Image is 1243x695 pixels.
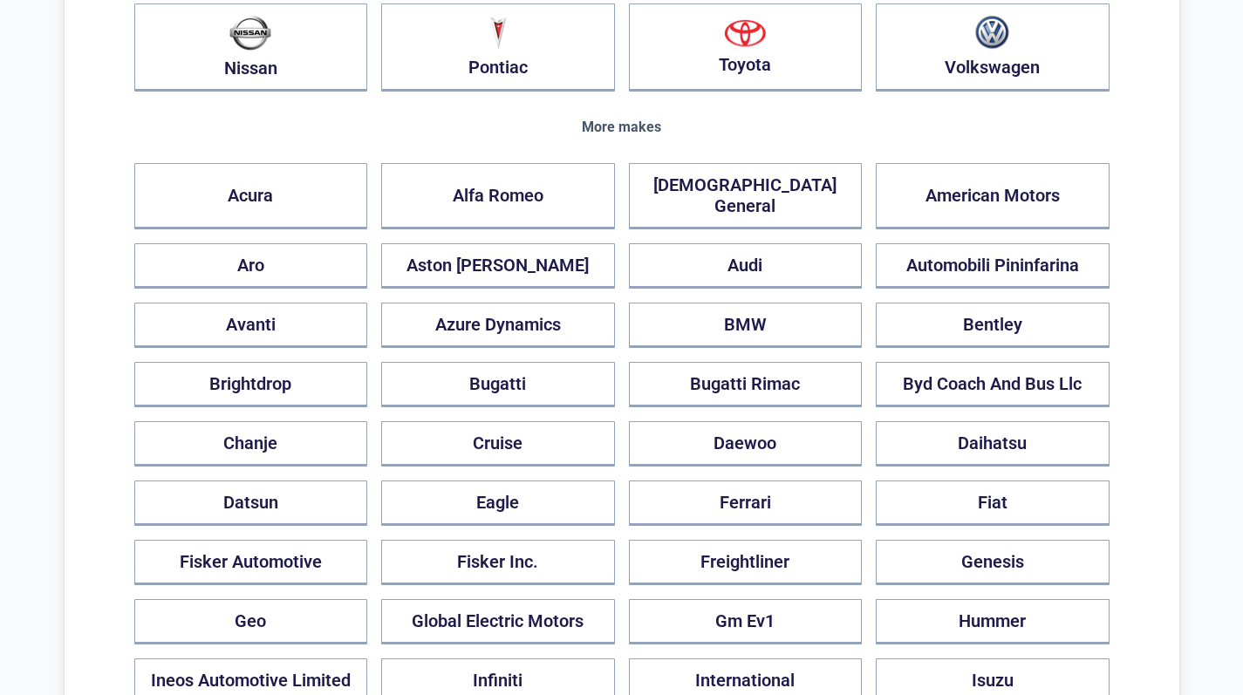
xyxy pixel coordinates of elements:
[876,599,1110,644] button: Hummer
[134,599,368,644] button: Geo
[381,421,615,467] button: Cruise
[876,421,1110,467] button: Daihatsu
[629,599,863,644] button: Gm Ev1
[134,163,368,229] button: Acura
[629,303,863,348] button: BMW
[876,163,1110,229] button: American Motors
[381,3,615,92] button: Pontiac
[381,303,615,348] button: Azure Dynamics
[134,540,368,585] button: Fisker Automotive
[381,599,615,644] button: Global Electric Motors
[134,480,368,526] button: Datsun
[876,540,1110,585] button: Genesis
[629,3,863,92] button: Toyota
[134,243,368,289] button: Aro
[134,119,1110,135] div: More makes
[876,3,1110,92] button: Volkswagen
[134,303,368,348] button: Avanti
[629,362,863,407] button: Bugatti Rimac
[381,243,615,289] button: Aston [PERSON_NAME]
[876,362,1110,407] button: Byd Coach And Bus Llc
[381,163,615,229] button: Alfa Romeo
[134,362,368,407] button: Brightdrop
[629,480,863,526] button: Ferrari
[876,480,1110,526] button: Fiat
[629,421,863,467] button: Daewoo
[134,421,368,467] button: Chanje
[381,540,615,585] button: Fisker Inc.
[876,303,1110,348] button: Bentley
[629,163,863,229] button: [DEMOGRAPHIC_DATA] General
[876,243,1110,289] button: Automobili Pininfarina
[381,480,615,526] button: Eagle
[381,362,615,407] button: Bugatti
[629,540,863,585] button: Freightliner
[629,243,863,289] button: Audi
[134,3,368,92] button: Nissan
